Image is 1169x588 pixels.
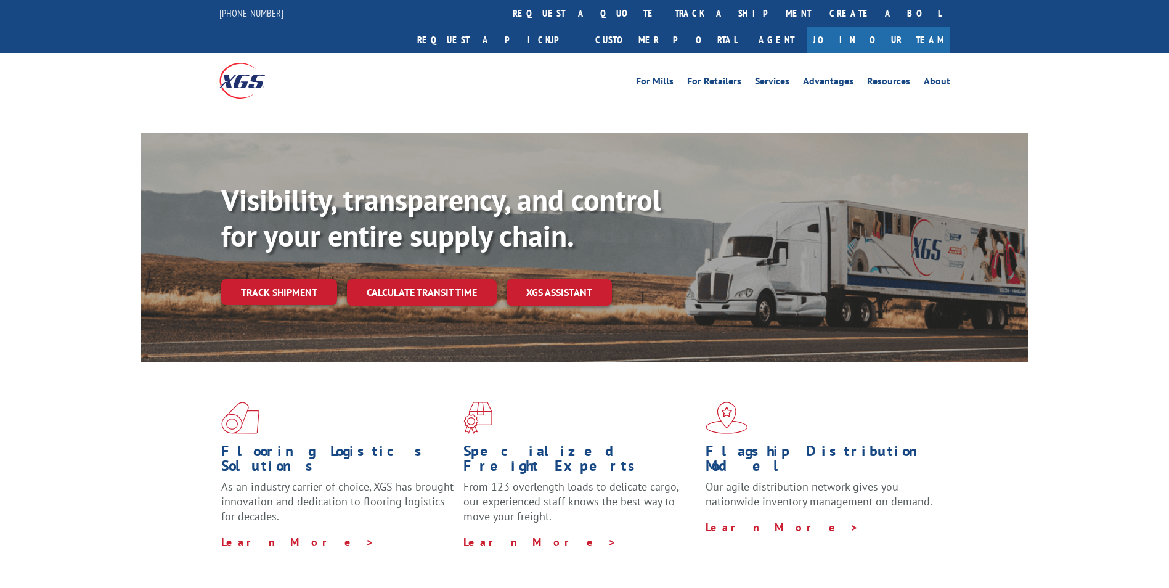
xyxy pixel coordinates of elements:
a: For Retailers [687,76,741,90]
a: Learn More > [221,535,375,549]
a: Request a pickup [408,27,586,53]
a: Customer Portal [586,27,746,53]
a: Join Our Team [807,27,950,53]
a: Learn More > [706,520,859,534]
a: For Mills [636,76,674,90]
a: Resources [867,76,910,90]
p: From 123 overlength loads to delicate cargo, our experienced staff knows the best way to move you... [463,480,696,534]
a: Agent [746,27,807,53]
img: xgs-icon-total-supply-chain-intelligence-red [221,402,259,434]
img: xgs-icon-flagship-distribution-model-red [706,402,748,434]
a: About [924,76,950,90]
b: Visibility, transparency, and control for your entire supply chain. [221,181,661,255]
a: XGS ASSISTANT [507,279,612,306]
a: Calculate transit time [347,279,497,306]
h1: Specialized Freight Experts [463,444,696,480]
a: Advantages [803,76,853,90]
a: Services [755,76,789,90]
a: Track shipment [221,279,337,305]
h1: Flooring Logistics Solutions [221,444,454,480]
span: As an industry carrier of choice, XGS has brought innovation and dedication to flooring logistics... [221,480,454,523]
a: [PHONE_NUMBER] [219,7,283,19]
img: xgs-icon-focused-on-flooring-red [463,402,492,434]
span: Our agile distribution network gives you nationwide inventory management on demand. [706,480,932,508]
a: Learn More > [463,535,617,549]
h1: Flagship Distribution Model [706,444,939,480]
